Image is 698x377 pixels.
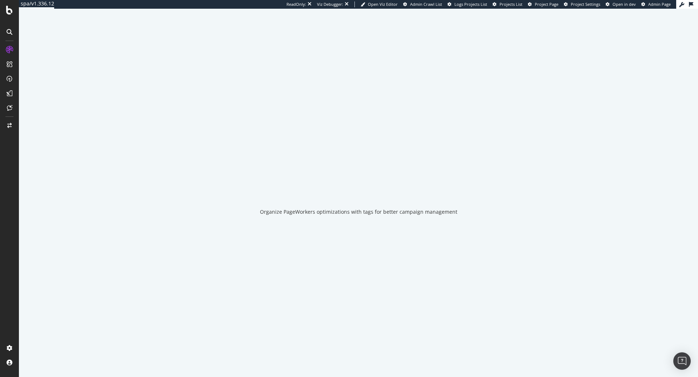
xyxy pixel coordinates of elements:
div: Open Intercom Messenger [673,352,691,370]
div: Viz Debugger: [317,1,343,7]
a: Admin Page [641,1,671,7]
span: Logs Projects List [454,1,487,7]
span: Project Page [535,1,558,7]
span: Project Settings [571,1,600,7]
span: Admin Crawl List [410,1,442,7]
div: ReadOnly: [286,1,306,7]
span: Projects List [500,1,522,7]
a: Projects List [493,1,522,7]
div: Organize PageWorkers optimizations with tags for better campaign management [260,208,457,216]
a: Open Viz Editor [361,1,398,7]
a: Project Page [528,1,558,7]
span: Open Viz Editor [368,1,398,7]
a: Open in dev [606,1,636,7]
a: Admin Crawl List [403,1,442,7]
a: Project Settings [564,1,600,7]
span: Admin Page [648,1,671,7]
div: animation [332,171,385,197]
span: Open in dev [613,1,636,7]
a: Logs Projects List [448,1,487,7]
